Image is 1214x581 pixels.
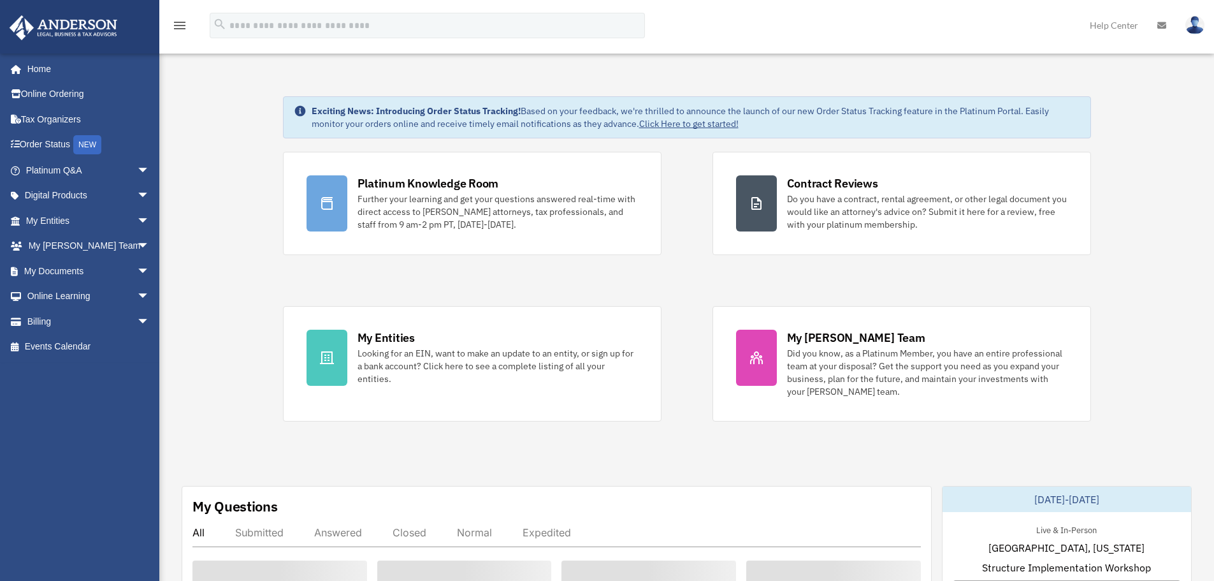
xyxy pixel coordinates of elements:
div: Based on your feedback, we're thrilled to announce the launch of our new Order Status Tracking fe... [312,105,1080,130]
div: NEW [73,135,101,154]
div: Closed [393,526,426,539]
div: All [192,526,205,539]
i: search [213,17,227,31]
div: Contract Reviews [787,175,878,191]
a: Billingarrow_drop_down [9,309,169,334]
a: Click Here to get started! [639,118,739,129]
span: arrow_drop_down [137,208,163,234]
span: arrow_drop_down [137,258,163,284]
span: [GEOGRAPHIC_DATA], [US_STATE] [988,540,1145,555]
div: Platinum Knowledge Room [358,175,499,191]
div: Normal [457,526,492,539]
i: menu [172,18,187,33]
div: My Questions [192,497,278,516]
span: arrow_drop_down [137,284,163,310]
a: Digital Productsarrow_drop_down [9,183,169,209]
a: Platinum Knowledge Room Further your learning and get your questions answered real-time with dire... [283,152,661,255]
div: My [PERSON_NAME] Team [787,330,925,346]
div: Further your learning and get your questions answered real-time with direct access to [PERSON_NAM... [358,193,638,231]
div: Answered [314,526,362,539]
div: Expedited [523,526,571,539]
a: My [PERSON_NAME] Team Did you know, as a Platinum Member, you have an entire professional team at... [712,306,1091,422]
a: Home [9,56,163,82]
img: Anderson Advisors Platinum Portal [6,15,121,40]
div: Live & In-Person [1026,522,1107,536]
div: Do you have a contract, rental agreement, or other legal document you would like an attorney's ad... [787,193,1067,231]
div: Submitted [235,526,284,539]
a: Events Calendar [9,334,169,360]
a: menu [172,22,187,33]
div: My Entities [358,330,415,346]
span: arrow_drop_down [137,158,163,184]
span: Structure Implementation Workshop [982,560,1151,575]
a: Online Ordering [9,82,169,107]
span: arrow_drop_down [137,183,163,209]
a: Tax Organizers [9,107,169,132]
a: My Entitiesarrow_drop_down [9,208,169,233]
a: My Entities Looking for an EIN, want to make an update to an entity, or sign up for a bank accoun... [283,306,661,422]
div: Did you know, as a Platinum Member, you have an entire professional team at your disposal? Get th... [787,347,1067,398]
div: [DATE]-[DATE] [943,487,1191,512]
a: Platinum Q&Aarrow_drop_down [9,158,169,183]
a: My [PERSON_NAME] Teamarrow_drop_down [9,233,169,259]
a: Online Learningarrow_drop_down [9,284,169,309]
span: arrow_drop_down [137,233,163,260]
a: My Documentsarrow_drop_down [9,258,169,284]
img: User Pic [1185,16,1204,34]
strong: Exciting News: Introducing Order Status Tracking! [312,105,521,117]
a: Contract Reviews Do you have a contract, rental agreement, or other legal document you would like... [712,152,1091,255]
span: arrow_drop_down [137,309,163,335]
div: Looking for an EIN, want to make an update to an entity, or sign up for a bank account? Click her... [358,347,638,385]
a: Order StatusNEW [9,132,169,158]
